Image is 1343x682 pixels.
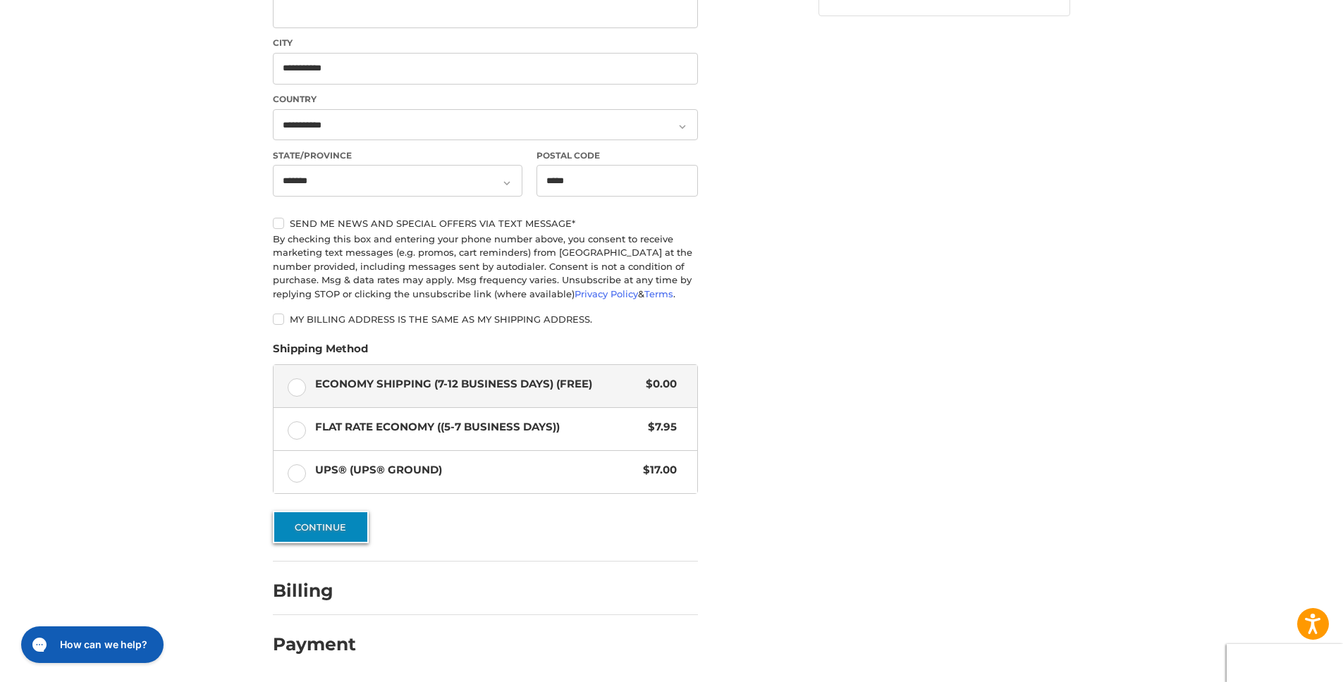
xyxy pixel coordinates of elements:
[641,419,677,435] span: $7.95
[536,149,699,162] label: Postal Code
[644,288,673,299] a: Terms
[273,37,698,49] label: City
[273,314,698,325] label: My billing address is the same as my shipping address.
[636,462,677,478] span: $17.00
[1227,644,1343,682] iframe: Google Customer Reviews
[273,580,355,602] h2: Billing
[273,149,522,162] label: State/Province
[315,462,637,478] span: UPS® (UPS® Ground)
[273,93,698,106] label: Country
[273,511,369,543] button: Continue
[273,232,698,302] div: By checking this box and entering your phone number above, you consent to receive marketing text ...
[14,621,168,668] iframe: Gorgias live chat messenger
[273,218,698,229] label: Send me news and special offers via text message*
[639,376,677,392] span: $0.00
[315,376,639,392] span: Economy Shipping (7-12 Business Days) (Free)
[273,633,356,655] h2: Payment
[575,288,638,299] a: Privacy Policy
[273,341,368,364] legend: Shipping Method
[315,419,642,435] span: Flat Rate Economy ((5-7 Business Days))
